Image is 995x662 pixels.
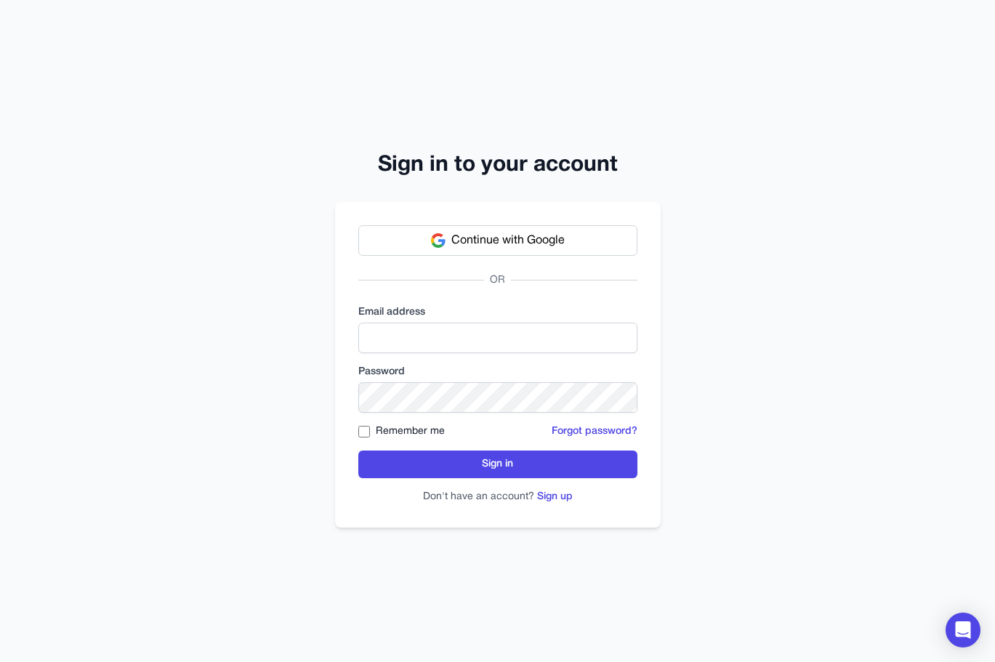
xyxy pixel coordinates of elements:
[358,490,637,504] p: Don't have an account?
[376,424,445,439] label: Remember me
[552,424,637,439] button: Forgot password?
[484,273,511,288] span: OR
[946,613,980,647] div: Open Intercom Messenger
[358,305,637,320] label: Email address
[335,153,661,179] h2: Sign in to your account
[431,233,446,248] img: Google
[358,225,637,256] button: Continue with Google
[537,490,573,504] button: Sign up
[358,365,637,379] label: Password
[451,232,565,249] span: Continue with Google
[358,451,637,478] button: Sign in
